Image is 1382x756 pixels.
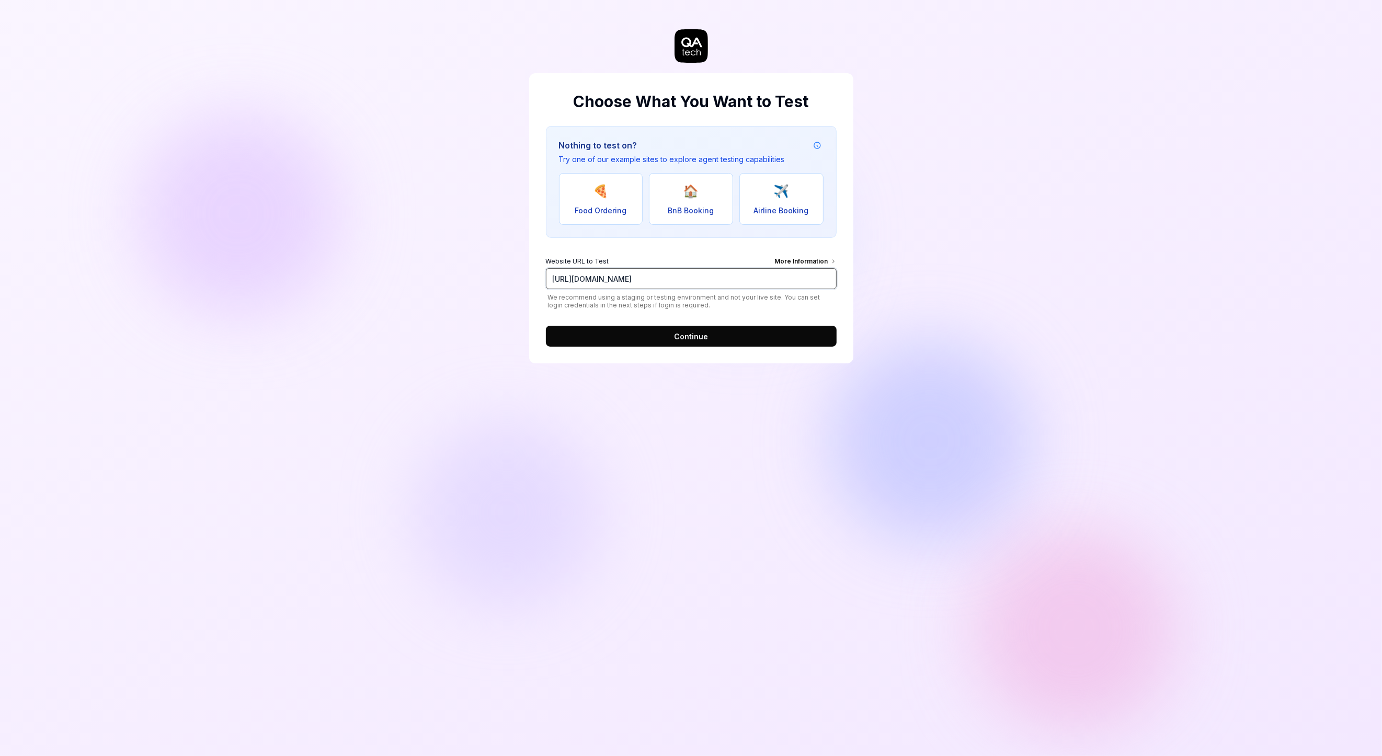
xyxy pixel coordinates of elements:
[683,182,699,201] span: 🏠
[674,331,708,342] span: Continue
[559,154,785,165] p: Try one of our example sites to explore agent testing capabilities
[773,182,789,201] span: ✈️
[546,326,837,347] button: Continue
[668,205,714,216] span: BnB Booking
[546,293,837,309] span: We recommend using a staging or testing environment and not your live site. You can set login cre...
[739,173,824,225] button: ✈️Airline Booking
[559,139,785,152] h3: Nothing to test on?
[575,205,626,216] span: Food Ordering
[546,268,837,289] input: Website URL to TestMore Information
[546,90,837,113] h2: Choose What You Want to Test
[546,257,609,268] span: Website URL to Test
[775,257,837,268] div: More Information
[559,173,643,225] button: 🍕Food Ordering
[649,173,733,225] button: 🏠BnB Booking
[811,139,824,152] button: Example attribution information
[754,205,809,216] span: Airline Booking
[593,182,609,201] span: 🍕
